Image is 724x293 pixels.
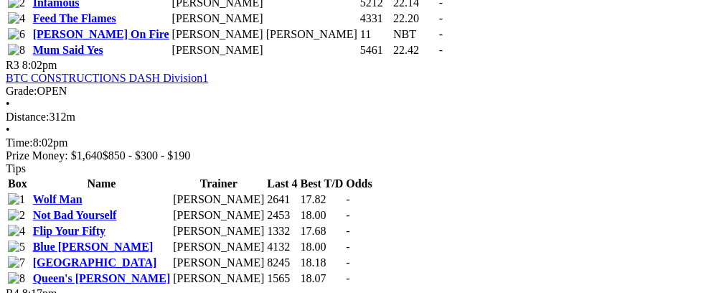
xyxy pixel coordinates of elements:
[300,240,344,254] td: 18.00
[33,209,117,221] a: Not Bad Yourself
[172,177,265,191] th: Trainer
[346,209,349,221] span: -
[346,193,349,205] span: -
[300,224,344,238] td: 17.68
[33,225,105,237] a: Flip Your Fifty
[22,59,57,71] span: 8:02pm
[8,28,25,41] img: 6
[33,256,157,269] a: [GEOGRAPHIC_DATA]
[439,12,443,24] span: -
[33,193,83,205] a: Wolf Man
[8,225,25,238] img: 4
[300,177,344,191] th: Best T/D
[266,208,298,223] td: 2453
[8,272,25,285] img: 8
[6,136,718,149] div: 8:02pm
[439,28,443,40] span: -
[172,256,265,270] td: [PERSON_NAME]
[171,27,358,42] td: [PERSON_NAME] [PERSON_NAME]
[32,177,171,191] th: Name
[8,193,25,206] img: 1
[171,43,358,57] td: [PERSON_NAME]
[359,27,391,42] td: 11
[6,162,26,175] span: Tips
[6,85,37,97] span: Grade:
[266,256,298,270] td: 8245
[33,241,154,253] a: Blue [PERSON_NAME]
[8,241,25,254] img: 5
[300,271,344,286] td: 18.07
[300,256,344,270] td: 18.18
[392,27,437,42] td: NBT
[6,111,49,123] span: Distance:
[6,59,19,71] span: R3
[8,256,25,269] img: 7
[300,192,344,207] td: 17.82
[6,124,10,136] span: •
[266,271,298,286] td: 1565
[6,111,718,124] div: 312m
[33,28,169,40] a: [PERSON_NAME] On Fire
[8,177,27,190] span: Box
[6,85,718,98] div: OPEN
[172,271,265,286] td: [PERSON_NAME]
[266,224,298,238] td: 1332
[103,149,191,162] span: $850 - $300 - $190
[266,192,298,207] td: 2641
[392,11,437,26] td: 22.20
[8,12,25,25] img: 4
[346,225,349,237] span: -
[439,44,443,56] span: -
[172,208,265,223] td: [PERSON_NAME]
[346,272,349,284] span: -
[346,241,349,253] span: -
[6,149,718,162] div: Prize Money: $1,640
[172,192,265,207] td: [PERSON_NAME]
[346,256,349,269] span: -
[6,72,208,84] a: BTC CONSTRUCTIONS DASH Division1
[33,12,116,24] a: Feed The Flames
[8,209,25,222] img: 2
[359,43,391,57] td: 5461
[266,177,298,191] th: Last 4
[300,208,344,223] td: 18.00
[6,136,33,149] span: Time:
[33,44,103,56] a: Mum Said Yes
[392,43,437,57] td: 22.42
[266,240,298,254] td: 4132
[172,224,265,238] td: [PERSON_NAME]
[33,272,171,284] a: Queen's [PERSON_NAME]
[6,98,10,110] span: •
[171,11,358,26] td: [PERSON_NAME]
[8,44,25,57] img: 8
[345,177,372,191] th: Odds
[172,240,265,254] td: [PERSON_NAME]
[359,11,391,26] td: 4331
